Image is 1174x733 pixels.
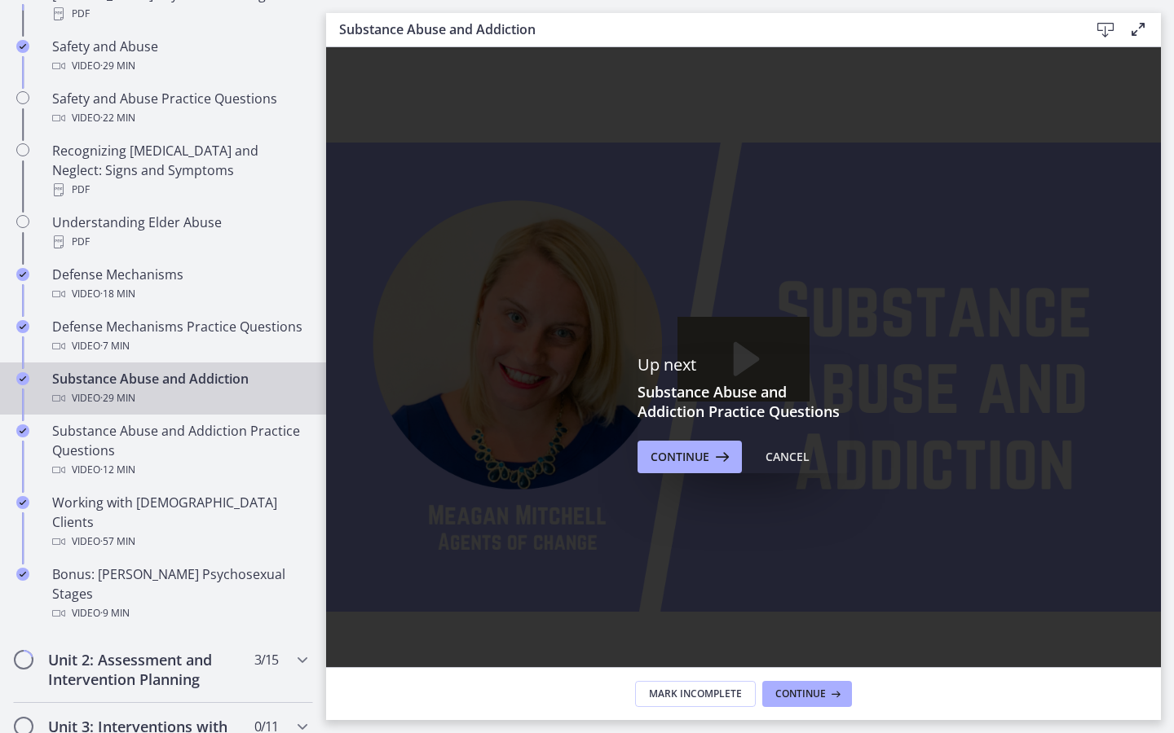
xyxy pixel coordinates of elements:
button: Fullscreen [792,624,835,660]
span: · 9 min [100,604,130,623]
div: Video [52,284,307,304]
div: Understanding Elder Abuse [52,213,307,252]
h2: Unit 2: Assessment and Intervention Planning [48,650,247,689]
button: Cancel [753,441,823,473]
i: Completed [16,424,29,437]
div: Video [52,460,307,480]
span: · 12 min [100,460,135,480]
div: Video [52,532,307,551]
button: Continue [762,681,852,707]
span: · 29 min [100,56,135,76]
button: Continue [638,441,742,473]
div: Substance Abuse and Addiction [52,369,307,408]
i: Completed [16,320,29,333]
div: Working with [DEMOGRAPHIC_DATA] Clients [52,493,307,551]
div: Substance Abuse and Addiction Practice Questions [52,421,307,480]
button: Mute [708,624,750,660]
span: · 22 min [100,108,135,128]
h3: Substance Abuse and Addiction Practice Questions [638,382,850,421]
div: Safety and Abuse Practice Questions [52,89,307,128]
span: Continue [651,447,709,467]
span: Continue [775,687,826,700]
button: Show settings menu [750,624,792,660]
i: Completed [16,496,29,509]
div: Video [52,604,307,623]
button: Mark Incomplete [635,681,756,707]
span: · 29 min [100,388,135,408]
span: · 18 min [100,284,135,304]
span: · 57 min [100,532,135,551]
span: · 7 min [100,336,130,356]
div: Video [52,388,307,408]
i: Completed [16,268,29,281]
div: Playbar [99,624,697,660]
h3: Substance Abuse and Addiction [339,20,1063,39]
div: Video [52,108,307,128]
div: PDF [52,4,307,24]
span: Mark Incomplete [649,687,742,700]
div: Defense Mechanisms [52,265,307,304]
div: Video [52,56,307,76]
p: Up next [638,354,850,375]
div: Defense Mechanisms Practice Questions [52,317,307,356]
div: PDF [52,180,307,200]
div: Cancel [766,447,810,467]
div: Safety and Abuse [52,37,307,76]
div: PDF [52,232,307,252]
i: Completed [16,372,29,385]
i: Completed [16,40,29,53]
span: 3 / 15 [254,650,278,669]
div: Bonus: [PERSON_NAME] Psychosexual Stages [52,564,307,623]
button: Play Video: cbe200utov91j64ibr5g.mp4 [351,270,484,354]
div: Recognizing [MEDICAL_DATA] and Neglect: Signs and Symptoms [52,141,307,200]
i: Completed [16,568,29,581]
div: Video [52,336,307,356]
